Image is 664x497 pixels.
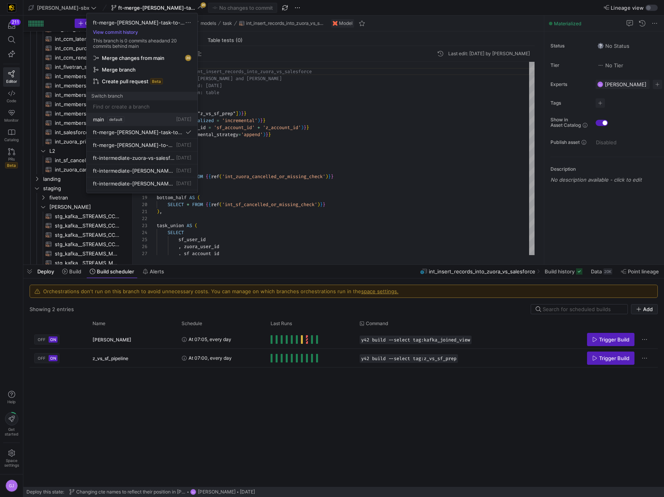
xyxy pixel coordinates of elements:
span: main [93,116,104,122]
span: ft-intermediate-[PERSON_NAME]-vs-sf-08112025 [93,180,175,187]
span: Create pull request [102,78,149,84]
button: View commit history [87,30,144,35]
p: This branch is 0 commits ahead and 20 commits behind main [87,38,197,49]
span: ft-merge-[PERSON_NAME]-task-to-main-08212025 [93,129,184,135]
button: Create pull requestBeta [90,75,194,87]
span: [DATE] [176,168,191,173]
span: [DATE] [176,142,191,148]
button: Merge branch [90,64,194,75]
input: Find or create a branch [93,103,191,110]
button: Merge changes from main [90,52,194,64]
span: default [107,116,124,122]
span: Merge changes from main [102,55,164,61]
span: ft-intermediate-zuora-vs-salesforce-08052025 [93,155,175,161]
span: ft-merge-[PERSON_NAME]-task-to-main-08212025 [93,19,185,26]
span: [DATE] [176,155,191,161]
span: Beta [150,78,163,84]
span: [DATE] [176,116,191,122]
span: ft-intermediate-[PERSON_NAME]-vs-zuora-08112025 [93,168,175,174]
span: ft-merge-[PERSON_NAME]-to-main-08282025 [93,142,175,148]
span: [DATE] [176,180,191,186]
span: Merge branch [102,66,136,73]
